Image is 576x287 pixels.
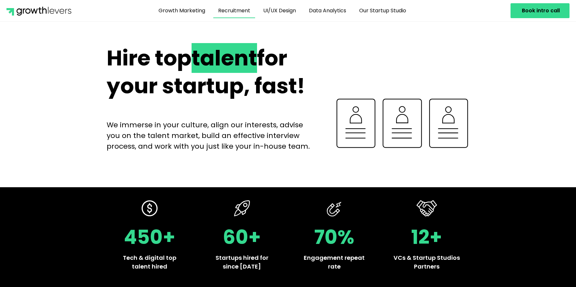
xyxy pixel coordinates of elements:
a: Data Analytics [304,3,351,18]
h2: 70% [301,227,368,247]
p: Engagement repeat rate [301,253,368,271]
span: Book intro call [522,8,560,13]
p: Tech & digital top talent hired [116,253,183,271]
span: talent [192,43,257,73]
a: Our Startup Studio [354,3,411,18]
a: Book intro call [511,3,570,18]
a: Growth Marketing [154,3,210,18]
h2: 450+ [116,227,183,247]
p: Startups hired for since [DATE] [209,253,275,271]
p: VCs & Startup Studios Partners [394,253,460,271]
h2: 12+ [394,227,460,247]
h2: 60+ [209,227,275,247]
a: UI/UX Design [258,3,301,18]
h2: Hire top for your startup, fast! [107,44,316,100]
a: Recruitment [213,3,255,18]
p: We immerse in your culture, align our interests, advise you on the talent market, build an effect... [107,120,316,152]
nav: Menu [91,3,474,18]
